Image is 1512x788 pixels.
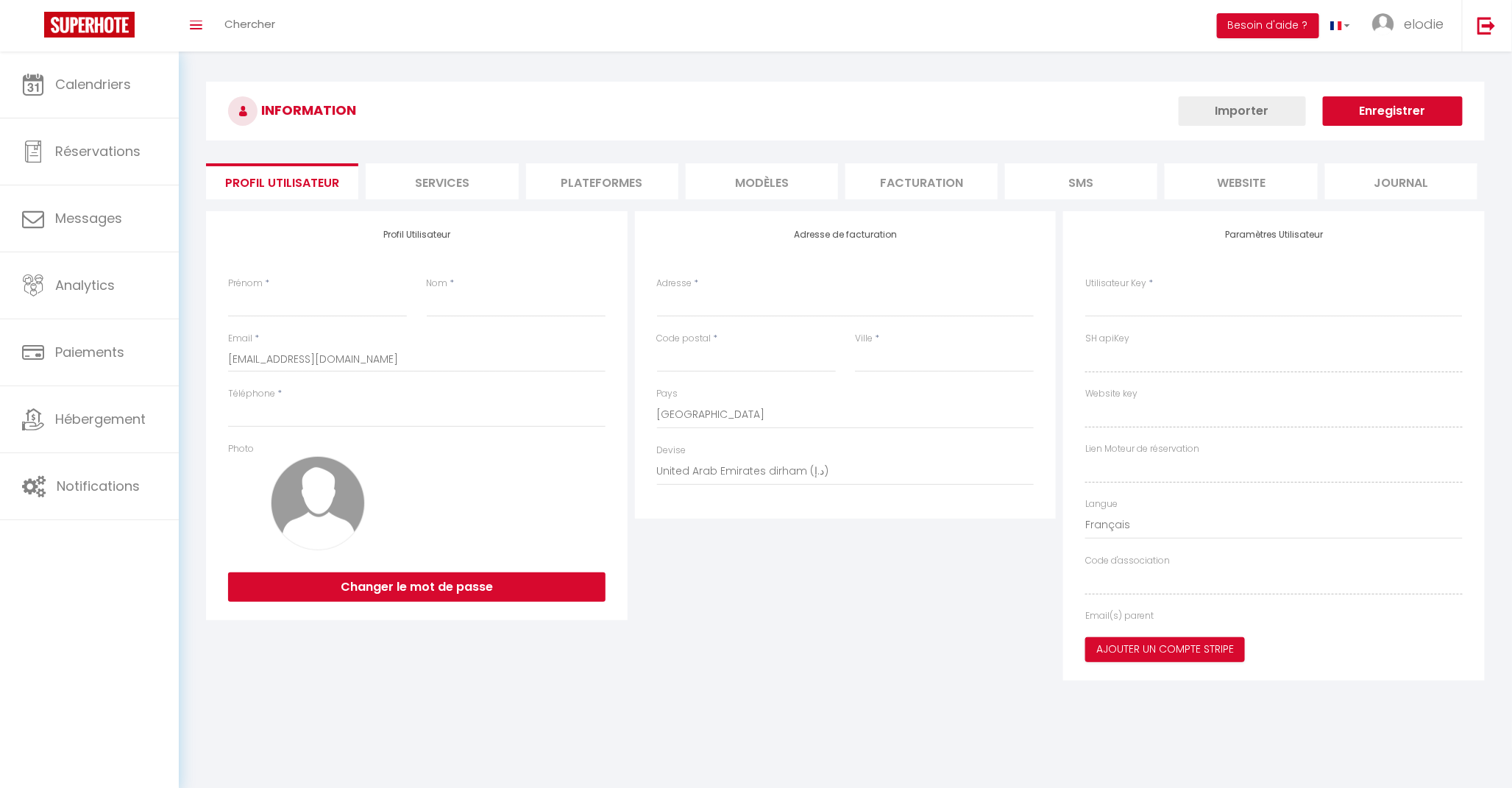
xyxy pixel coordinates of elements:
label: Devise [657,444,686,458]
label: Téléphone [228,387,275,401]
label: Photo [228,442,254,456]
span: Calendriers [55,75,131,93]
h4: Adresse de facturation [657,230,1034,240]
label: Pays [657,387,678,401]
img: avatar.png [271,456,365,550]
span: Réservations [55,142,141,160]
span: Analytics [55,276,115,294]
span: Paiements [55,343,124,361]
li: Profil Utilisateur [206,163,358,199]
label: Code postal [657,332,711,346]
li: Facturation [845,163,998,199]
li: MODÈLES [686,163,838,199]
span: Notifications [57,477,140,495]
h4: Paramètres Utilisateur [1085,230,1463,240]
label: Langue [1085,497,1118,511]
button: Enregistrer [1323,96,1463,126]
span: Chercher [224,16,275,32]
h3: INFORMATION [206,82,1485,141]
label: Nom [427,277,448,291]
label: Prénom [228,277,263,291]
label: Email [228,332,252,346]
li: Plateformes [526,163,678,199]
label: Utilisateur Key [1085,277,1146,291]
label: Adresse [657,277,692,291]
img: logout [1477,16,1496,35]
button: Changer le mot de passe [228,572,606,602]
h4: Profil Utilisateur [228,230,606,240]
li: SMS [1005,163,1157,199]
span: Hébergement [55,410,146,428]
label: Email(s) parent [1085,609,1154,623]
button: Importer [1179,96,1306,126]
label: Ville [855,332,873,346]
button: Ajouter un compte Stripe [1085,637,1245,662]
li: Journal [1325,163,1477,199]
img: ... [1372,13,1394,35]
span: elodie [1404,15,1444,33]
li: Services [366,163,518,199]
img: Super Booking [44,12,135,38]
button: Besoin d'aide ? [1217,13,1319,38]
label: Lien Moteur de réservation [1085,442,1199,456]
label: SH apiKey [1085,332,1129,346]
label: Code d'association [1085,554,1170,568]
li: website [1165,163,1317,199]
label: Website key [1085,387,1137,401]
span: Messages [55,209,122,227]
